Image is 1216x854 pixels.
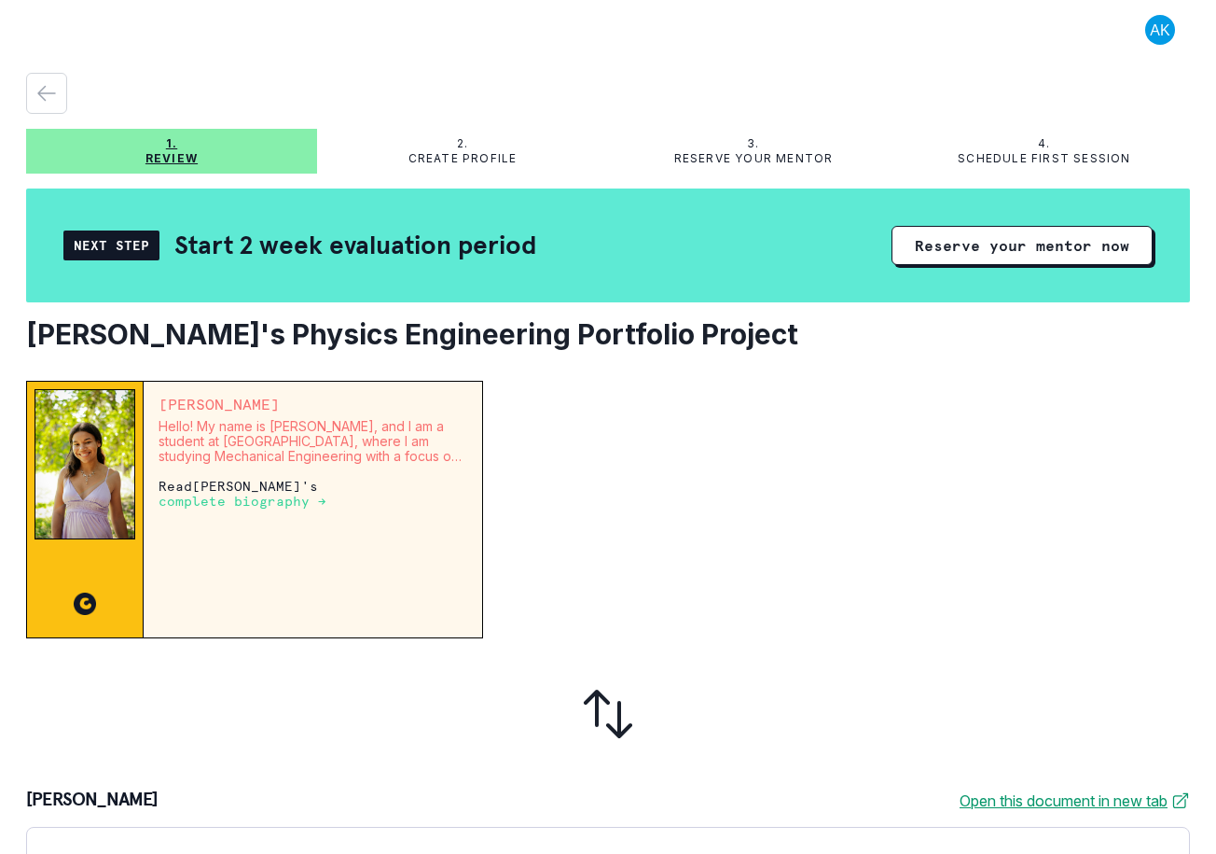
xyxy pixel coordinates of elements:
[891,226,1153,265] button: Reserve your mentor now
[63,231,159,260] div: Next Step
[960,790,1190,812] a: Open this document in new tab
[74,593,96,615] img: CC image
[1038,136,1050,151] p: 4.
[159,479,467,509] p: Read [PERSON_NAME] 's
[958,151,1130,166] p: Schedule first session
[145,151,198,166] p: Review
[159,419,467,464] p: Hello! My name is [PERSON_NAME], and I am a student at [GEOGRAPHIC_DATA], where I am studying Mec...
[457,136,468,151] p: 2.
[174,229,536,261] h2: Start 2 week evaluation period
[747,136,759,151] p: 3.
[1130,15,1190,45] button: profile picture
[159,397,467,412] p: [PERSON_NAME]
[674,151,834,166] p: Reserve your mentor
[26,790,159,812] p: [PERSON_NAME]
[408,151,518,166] p: Create profile
[166,136,177,151] p: 1.
[26,317,1190,351] h2: [PERSON_NAME]'s Physics Engineering Portfolio Project
[159,493,326,509] a: complete biography →
[35,389,135,539] img: Mentor Image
